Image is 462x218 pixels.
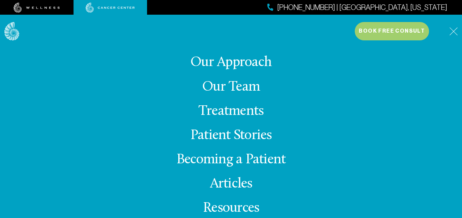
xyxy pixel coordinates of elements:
[210,177,253,191] a: Articles
[277,2,447,13] span: [PHONE_NUMBER] | [GEOGRAPHIC_DATA], [US_STATE]
[176,153,286,167] a: Becoming a Patient
[190,55,272,70] a: Our Approach
[190,128,272,143] a: Patient Stories
[14,3,60,13] img: wellness
[449,27,458,36] img: icon-hamburger
[202,80,260,94] a: Our Team
[198,104,264,119] a: Treatments
[267,2,447,13] a: [PHONE_NUMBER] | [GEOGRAPHIC_DATA], [US_STATE]
[203,201,259,215] a: Resources
[86,3,135,13] img: cancer center
[4,22,19,41] img: logo
[355,22,429,40] button: Book Free Consult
